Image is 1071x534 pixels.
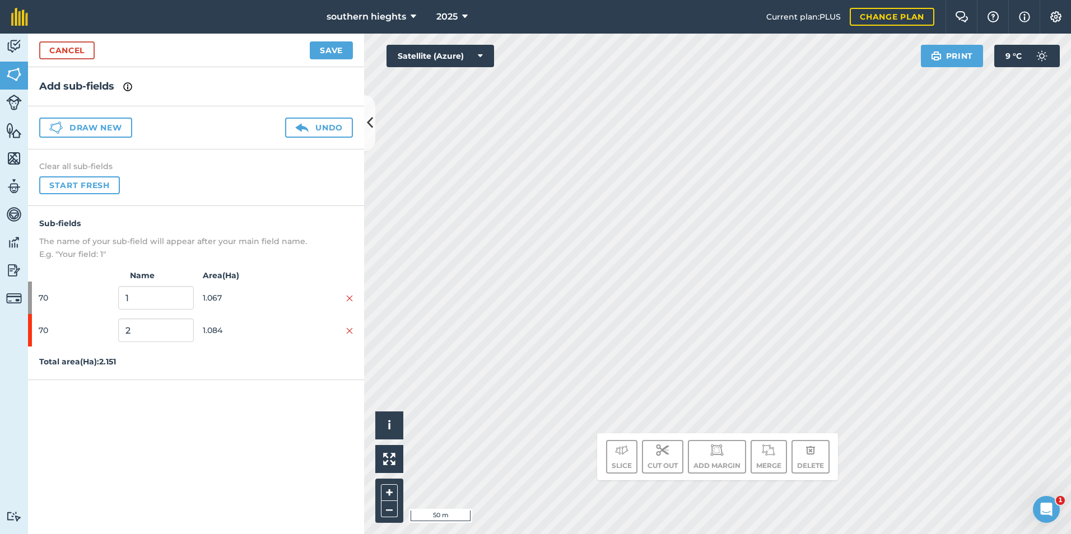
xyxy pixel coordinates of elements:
a: Cancel [39,41,95,59]
span: Current plan : PLUS [766,11,841,23]
img: svg+xml;base64,PD94bWwgdmVyc2lvbj0iMS4wIiBlbmNvZGluZz0idXRmLTgiPz4KPCEtLSBHZW5lcmF0b3I6IEFkb2JlIE... [6,38,22,55]
img: A question mark icon [986,11,1000,22]
span: 1.067 [203,287,278,308]
img: svg+xml;base64,PD94bWwgdmVyc2lvbj0iMS4wIiBlbmNvZGluZz0idXRmLTgiPz4KPCEtLSBHZW5lcmF0b3I6IEFkb2JlIE... [615,443,628,457]
img: Four arrows, one pointing top left, one top right, one bottom right and the last bottom left [383,453,395,465]
button: Undo [285,118,353,138]
a: Change plan [850,8,934,26]
img: svg+xml;base64,PD94bWwgdmVyc2lvbj0iMS4wIiBlbmNvZGluZz0idXRmLTgiPz4KPCEtLSBHZW5lcmF0b3I6IEFkb2JlIE... [295,121,309,134]
img: fieldmargin Logo [11,8,28,26]
span: 9 ° C [1005,45,1022,67]
button: Save [310,41,353,59]
img: svg+xml;base64,PD94bWwgdmVyc2lvbj0iMS4wIiBlbmNvZGluZz0idXRmLTgiPz4KPCEtLSBHZW5lcmF0b3I6IEFkb2JlIE... [710,443,724,457]
button: Satellite (Azure) [387,45,494,67]
img: svg+xml;base64,PHN2ZyB4bWxucz0iaHR0cDovL3d3dy53My5vcmcvMjAwMC9zdmciIHdpZHRoPSIyMiIgaGVpZ2h0PSIzMC... [346,294,353,303]
span: 70 [39,287,114,308]
img: svg+xml;base64,PD94bWwgdmVyc2lvbj0iMS4wIiBlbmNvZGluZz0idXRmLTgiPz4KPCEtLSBHZW5lcmF0b3I6IEFkb2JlIE... [6,95,22,110]
h4: Clear all sub-fields [39,161,353,172]
button: Delete [791,440,830,474]
img: svg+xml;base64,PD94bWwgdmVyc2lvbj0iMS4wIiBlbmNvZGluZz0idXRmLTgiPz4KPCEtLSBHZW5lcmF0b3I6IEFkb2JlIE... [6,262,22,279]
span: 1.084 [203,320,278,341]
button: Draw new [39,118,132,138]
img: Two speech bubbles overlapping with the left bubble in the forefront [955,11,968,22]
strong: Name [112,269,196,282]
span: 1 [1056,496,1065,505]
h4: Sub-fields [39,217,353,229]
button: 9 °C [994,45,1060,67]
button: Slice [606,440,637,474]
img: svg+xml;base64,PHN2ZyB4bWxucz0iaHR0cDovL3d3dy53My5vcmcvMjAwMC9zdmciIHdpZHRoPSIxNyIgaGVpZ2h0PSIxNy... [1019,10,1030,24]
img: svg+xml;base64,PHN2ZyB4bWxucz0iaHR0cDovL3d3dy53My5vcmcvMjAwMC9zdmciIHdpZHRoPSIxOSIgaGVpZ2h0PSIyNC... [931,49,942,63]
img: svg+xml;base64,PD94bWwgdmVyc2lvbj0iMS4wIiBlbmNvZGluZz0idXRmLTgiPz4KPCEtLSBHZW5lcmF0b3I6IEFkb2JlIE... [1031,45,1053,67]
img: svg+xml;base64,PHN2ZyB4bWxucz0iaHR0cDovL3d3dy53My5vcmcvMjAwMC9zdmciIHdpZHRoPSI1NiIgaGVpZ2h0PSI2MC... [6,150,22,167]
img: svg+xml;base64,PD94bWwgdmVyc2lvbj0iMS4wIiBlbmNvZGluZz0idXRmLTgiPz4KPCEtLSBHZW5lcmF0b3I6IEFkb2JlIE... [656,443,669,457]
span: 70 [39,320,114,341]
button: i [375,411,403,439]
button: – [381,501,398,517]
p: E.g. "Your field: 1" [39,248,353,260]
div: 701.067 [28,282,364,314]
img: svg+xml;base64,PHN2ZyB4bWxucz0iaHR0cDovL3d3dy53My5vcmcvMjAwMC9zdmciIHdpZHRoPSI1NiIgaGVpZ2h0PSI2MC... [6,66,22,83]
img: svg+xml;base64,PD94bWwgdmVyc2lvbj0iMS4wIiBlbmNvZGluZz0idXRmLTgiPz4KPCEtLSBHZW5lcmF0b3I6IEFkb2JlIE... [6,178,22,195]
img: svg+xml;base64,PD94bWwgdmVyc2lvbj0iMS4wIiBlbmNvZGluZz0idXRmLTgiPz4KPCEtLSBHZW5lcmF0b3I6IEFkb2JlIE... [6,511,22,522]
button: Merge [751,440,787,474]
img: A cog icon [1049,11,1063,22]
div: 701.084 [28,314,364,346]
img: svg+xml;base64,PD94bWwgdmVyc2lvbj0iMS4wIiBlbmNvZGluZz0idXRmLTgiPz4KPCEtLSBHZW5lcmF0b3I6IEFkb2JlIE... [6,206,22,223]
strong: Area ( Ha ) [196,269,364,282]
button: Print [921,45,984,67]
h2: Add sub-fields [39,78,353,95]
button: Start fresh [39,176,120,194]
img: svg+xml;base64,PHN2ZyB4bWxucz0iaHR0cDovL3d3dy53My5vcmcvMjAwMC9zdmciIHdpZHRoPSIxOCIgaGVpZ2h0PSIyNC... [805,443,816,457]
button: Add margin [688,440,746,474]
img: svg+xml;base64,PD94bWwgdmVyc2lvbj0iMS4wIiBlbmNvZGluZz0idXRmLTgiPz4KPCEtLSBHZW5lcmF0b3I6IEFkb2JlIE... [6,234,22,251]
img: svg+xml;base64,PHN2ZyB4bWxucz0iaHR0cDovL3d3dy53My5vcmcvMjAwMC9zdmciIHdpZHRoPSIxNyIgaGVpZ2h0PSIxNy... [123,80,132,93]
p: The name of your sub-field will appear after your main field name. [39,235,353,247]
strong: Total area ( Ha ): 2.151 [39,357,116,367]
span: 2025 [436,10,458,24]
img: svg+xml;base64,PHN2ZyB4bWxucz0iaHR0cDovL3d3dy53My5vcmcvMjAwMC9zdmciIHdpZHRoPSI1NiIgaGVpZ2h0PSI2MC... [6,122,22,139]
span: i [388,418,391,432]
iframe: Intercom live chat [1033,496,1060,523]
img: svg+xml;base64,PHN2ZyB4bWxucz0iaHR0cDovL3d3dy53My5vcmcvMjAwMC9zdmciIHdpZHRoPSIyMiIgaGVpZ2h0PSIzMC... [346,326,353,335]
img: svg+xml;base64,PD94bWwgdmVyc2lvbj0iMS4wIiBlbmNvZGluZz0idXRmLTgiPz4KPCEtLSBHZW5lcmF0b3I6IEFkb2JlIE... [6,291,22,306]
img: svg+xml;base64,PD94bWwgdmVyc2lvbj0iMS4wIiBlbmNvZGluZz0idXRmLTgiPz4KPCEtLSBHZW5lcmF0b3I6IEFkb2JlIE... [762,443,775,457]
button: + [381,484,398,501]
button: Cut out [642,440,683,474]
span: southern hieghts [327,10,406,24]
